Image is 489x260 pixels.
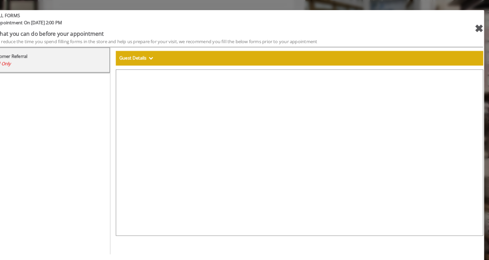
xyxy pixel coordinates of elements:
[128,67,483,228] iframe: formsViewWeb
[128,49,483,63] div: Guest Details Show
[475,20,483,36] div: close forms
[6,51,42,57] b: Customer Referral
[131,53,157,59] b: Guest Details
[11,29,117,36] b: What you can do before your appointment
[6,58,27,64] span: Read Only
[159,53,164,59] span: Show
[6,11,442,19] b: FILL FORMS
[11,37,437,44] div: To reduce the time you spend filling forms in the store and help us prepare for your visit, we re...
[6,19,442,28] span: Appointment On [DATE] 2:00 PM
